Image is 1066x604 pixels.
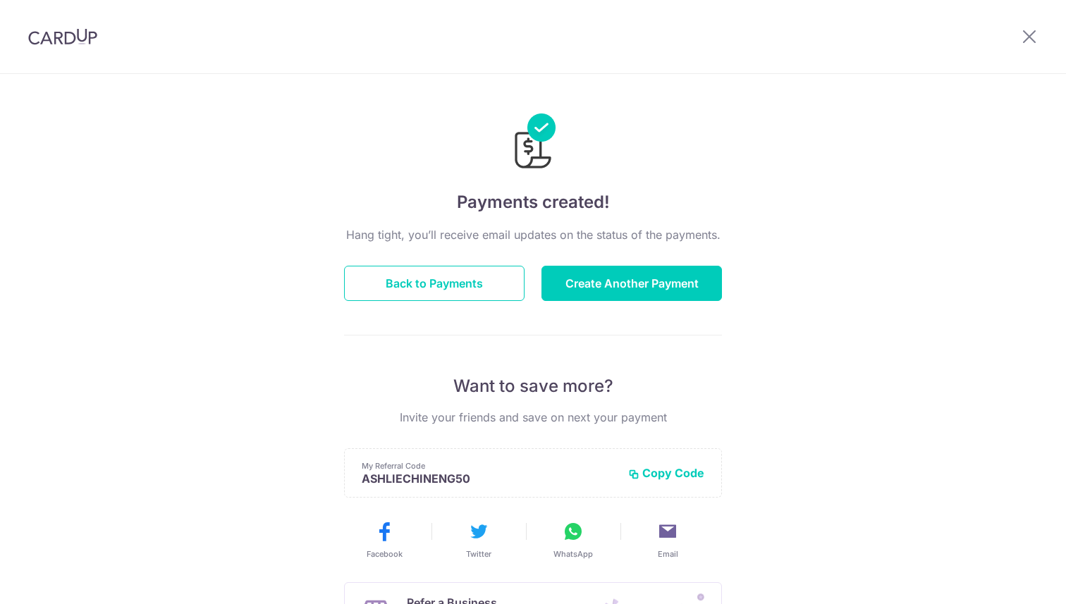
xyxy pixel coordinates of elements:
[553,548,593,560] span: WhatsApp
[975,562,1052,597] iframe: Opens a widget where you can find more information
[344,226,722,243] p: Hang tight, you’ll receive email updates on the status of the payments.
[362,460,617,472] p: My Referral Code
[344,266,525,301] button: Back to Payments
[466,548,491,560] span: Twitter
[344,409,722,426] p: Invite your friends and save on next your payment
[532,520,615,560] button: WhatsApp
[628,466,704,480] button: Copy Code
[344,375,722,397] p: Want to save more?
[367,548,403,560] span: Facebook
[343,520,426,560] button: Facebook
[626,520,709,560] button: Email
[437,520,520,560] button: Twitter
[28,28,97,45] img: CardUp
[658,548,678,560] span: Email
[510,113,556,173] img: Payments
[362,472,617,486] p: ASHLIECHINENG50
[344,190,722,215] h4: Payments created!
[541,266,722,301] button: Create Another Payment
